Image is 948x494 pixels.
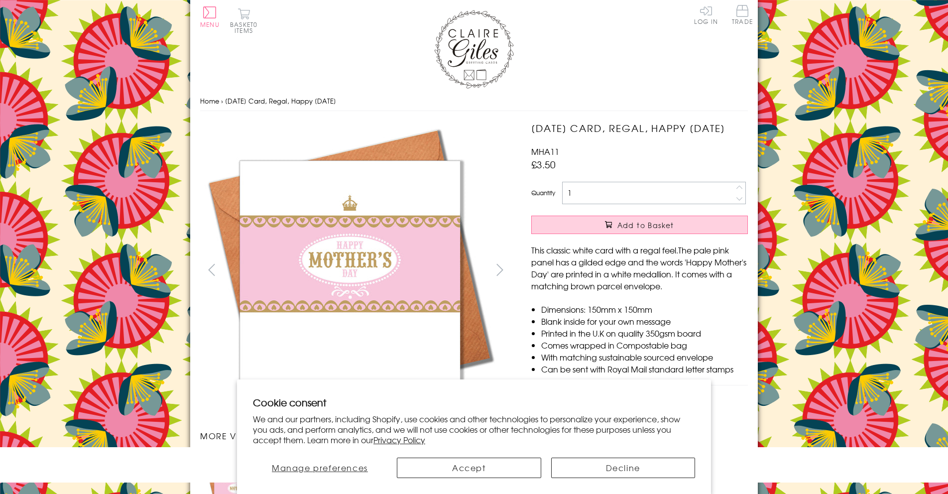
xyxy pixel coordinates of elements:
[531,188,555,197] label: Quantity
[531,157,556,171] span: £3.50
[253,414,695,445] p: We and our partners, including Shopify, use cookies and other technologies to personalize your ex...
[200,91,748,112] nav: breadcrumbs
[373,434,425,446] a: Privacy Policy
[200,430,511,442] h3: More views
[225,96,336,106] span: [DATE] Card, Regal, Happy [DATE]
[541,351,748,363] li: With matching sustainable sourced envelope
[732,5,753,24] span: Trade
[732,5,753,26] a: Trade
[489,258,511,281] button: next
[200,258,223,281] button: prev
[230,8,257,33] button: Basket0 items
[253,395,695,409] h2: Cookie consent
[541,339,748,351] li: Comes wrapped in Compostable bag
[694,5,718,24] a: Log In
[272,462,368,474] span: Manage preferences
[541,363,748,375] li: Can be sent with Royal Mail standard letter stamps
[551,458,696,478] button: Decline
[541,327,748,339] li: Printed in the U.K on quality 350gsm board
[541,315,748,327] li: Blank inside for your own message
[235,20,257,35] span: 0 items
[200,96,219,106] a: Home
[617,220,674,230] span: Add to Basket
[200,20,220,29] span: Menu
[531,145,559,157] span: MHA11
[531,216,748,234] button: Add to Basket
[531,244,748,292] p: This classic white card with a regal feel.The pale pink panel has a gilded edge and the words 'Ha...
[434,10,514,89] img: Claire Giles Greetings Cards
[200,121,499,420] img: Mother's Day Card, Regal, Happy Mother's Day
[541,303,748,315] li: Dimensions: 150mm x 150mm
[253,458,387,478] button: Manage preferences
[221,96,223,106] span: ›
[531,121,748,135] h1: [DATE] Card, Regal, Happy [DATE]
[200,6,220,27] button: Menu
[397,458,541,478] button: Accept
